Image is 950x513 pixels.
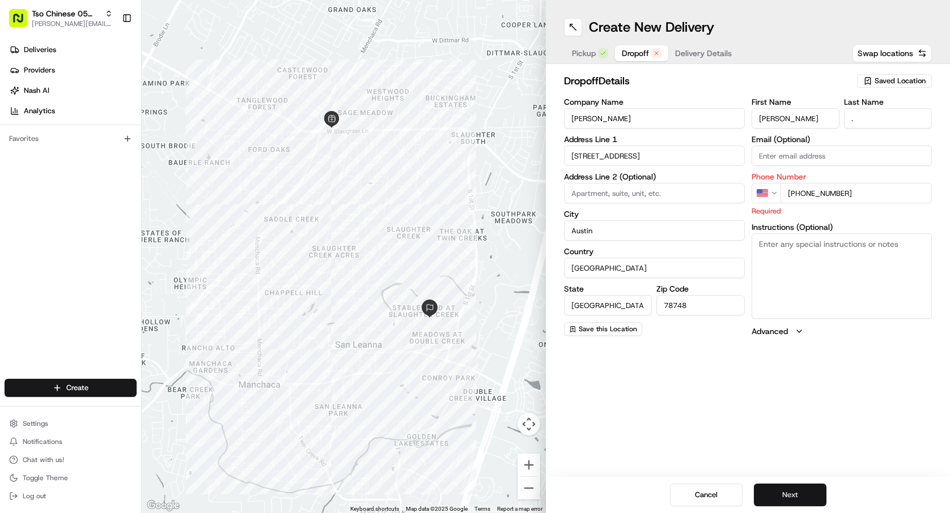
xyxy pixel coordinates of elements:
[564,108,745,129] input: Enter company name
[752,98,839,106] label: First Name
[518,454,540,476] button: Zoom in
[875,76,926,86] span: Saved Location
[5,434,137,450] button: Notifications
[656,295,744,315] input: Enter zip code
[564,183,745,203] input: Apartment, suite, unit, etc.
[858,48,913,59] span: Swap locations
[589,18,714,36] h1: Create New Delivery
[11,165,20,174] div: 📗
[564,135,745,143] label: Address Line 1
[113,192,137,200] span: Pylon
[5,416,137,431] button: Settings
[5,61,141,79] a: Providers
[564,322,642,336] button: Save this Location
[844,108,932,129] input: Enter last name
[5,82,141,100] a: Nash AI
[752,146,932,166] input: Enter email address
[24,85,49,96] span: Nash AI
[32,8,100,19] button: Tso Chinese 05 [PERSON_NAME]
[754,484,826,506] button: Next
[5,379,137,397] button: Create
[656,285,744,293] label: Zip Code
[564,98,745,106] label: Company Name
[5,41,141,59] a: Deliveries
[752,223,932,231] label: Instructions (Optional)
[564,285,652,293] label: State
[752,173,932,181] label: Phone Number
[23,455,64,464] span: Chat with us!
[80,191,137,200] a: Powered byPylon
[752,326,788,337] label: Advanced
[564,146,745,166] input: Enter address
[11,108,32,129] img: 1736555255976-a54dd68f-1ca7-489b-9aae-adbdc363a1c4
[752,206,932,216] p: Required
[564,295,652,315] input: Enter state
[497,506,542,512] a: Report a map error
[5,488,137,504] button: Log out
[752,108,839,129] input: Enter first name
[145,498,182,513] img: Google
[406,506,468,512] span: Map data ©2025 Google
[564,247,745,255] label: Country
[350,505,399,513] button: Keyboard shortcuts
[670,484,743,506] button: Cancel
[91,160,186,180] a: 💻API Documentation
[752,135,932,143] label: Email (Optional)
[23,164,87,176] span: Knowledge Base
[24,106,55,116] span: Analytics
[23,491,46,501] span: Log out
[32,19,113,28] button: [PERSON_NAME][EMAIL_ADDRESS][DOMAIN_NAME]
[564,258,745,278] input: Enter country
[193,112,206,125] button: Start new chat
[23,437,62,446] span: Notifications
[107,164,182,176] span: API Documentation
[564,173,745,181] label: Address Line 2 (Optional)
[564,220,745,241] input: Enter city
[145,498,182,513] a: Open this area in Google Maps (opens a new window)
[752,326,932,337] button: Advanced
[5,470,137,486] button: Toggle Theme
[518,477,540,499] button: Zoom out
[5,102,141,120] a: Analytics
[7,160,91,180] a: 📗Knowledge Base
[564,73,850,89] h2: dropoff Details
[5,452,137,468] button: Chat with us!
[579,324,637,334] span: Save this Location
[857,73,932,89] button: Saved Location
[5,130,137,148] div: Favorites
[675,48,732,59] span: Delivery Details
[5,5,117,32] button: Tso Chinese 05 [PERSON_NAME][PERSON_NAME][EMAIL_ADDRESS][DOMAIN_NAME]
[622,48,649,59] span: Dropoff
[518,413,540,435] button: Map camera controls
[853,44,932,62] button: Swap locations
[66,383,88,393] span: Create
[24,45,56,55] span: Deliveries
[39,108,186,119] div: Start new chat
[23,473,68,482] span: Toggle Theme
[572,48,596,59] span: Pickup
[11,45,206,63] p: Welcome 👋
[844,98,932,106] label: Last Name
[96,165,105,174] div: 💻
[564,210,745,218] label: City
[11,11,34,34] img: Nash
[781,183,932,203] input: Enter phone number
[24,65,55,75] span: Providers
[23,419,48,428] span: Settings
[29,73,187,85] input: Clear
[474,506,490,512] a: Terms
[39,119,143,129] div: We're available if you need us!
